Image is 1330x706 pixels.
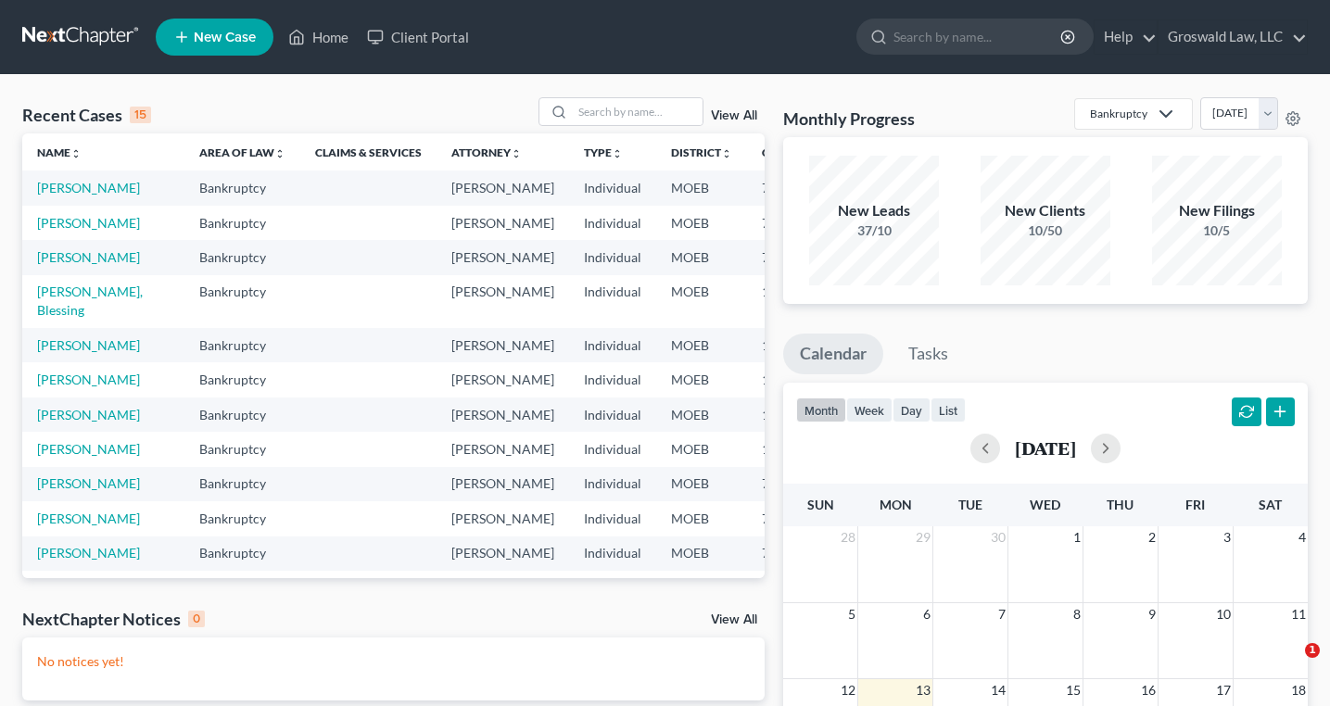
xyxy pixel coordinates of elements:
[809,221,939,240] div: 37/10
[783,334,883,374] a: Calendar
[184,397,300,432] td: Bankruptcy
[747,240,840,274] td: 7
[671,145,732,159] a: Districtunfold_more
[37,441,140,457] a: [PERSON_NAME]
[747,275,840,328] td: 13
[914,526,932,548] span: 29
[783,107,915,130] h3: Monthly Progress
[37,337,140,353] a: [PERSON_NAME]
[37,652,750,671] p: No notices yet!
[1289,679,1308,701] span: 18
[880,497,912,512] span: Mon
[656,240,747,274] td: MOEB
[1214,679,1233,701] span: 17
[70,148,82,159] i: unfold_more
[569,170,656,205] td: Individual
[762,145,825,159] a: Chapterunfold_more
[184,501,300,536] td: Bankruptcy
[22,104,151,126] div: Recent Cases
[1297,526,1308,548] span: 4
[37,372,140,387] a: [PERSON_NAME]
[711,109,757,122] a: View All
[893,19,1063,54] input: Search by name...
[893,397,931,422] button: day
[188,611,205,627] div: 0
[1146,526,1158,548] span: 2
[656,467,747,501] td: MOEB
[437,275,569,328] td: [PERSON_NAME]
[451,145,522,159] a: Attorneyunfold_more
[1030,497,1060,512] span: Wed
[194,31,256,44] span: New Case
[437,467,569,501] td: [PERSON_NAME]
[437,170,569,205] td: [PERSON_NAME]
[300,133,437,170] th: Claims & Services
[437,571,569,624] td: [PERSON_NAME]
[656,432,747,466] td: MOEB
[184,275,300,328] td: Bankruptcy
[37,180,140,195] a: [PERSON_NAME]
[914,679,932,701] span: 13
[37,145,82,159] a: Nameunfold_more
[656,328,747,362] td: MOEB
[437,536,569,571] td: [PERSON_NAME]
[747,501,840,536] td: 7
[569,501,656,536] td: Individual
[796,397,846,422] button: month
[1289,603,1308,625] span: 11
[656,275,747,328] td: MOEB
[184,536,300,571] td: Bankruptcy
[892,334,965,374] a: Tasks
[437,501,569,536] td: [PERSON_NAME]
[807,497,834,512] span: Sun
[37,249,140,265] a: [PERSON_NAME]
[569,467,656,501] td: Individual
[846,603,857,625] span: 5
[921,603,932,625] span: 6
[839,526,857,548] span: 28
[279,20,358,54] a: Home
[511,148,522,159] i: unfold_more
[184,571,300,624] td: Bankruptcy
[569,328,656,362] td: Individual
[747,467,840,501] td: 7
[184,206,300,240] td: Bankruptcy
[437,432,569,466] td: [PERSON_NAME]
[199,145,285,159] a: Area of Lawunfold_more
[931,397,966,422] button: list
[1107,497,1134,512] span: Thu
[747,536,840,571] td: 7
[846,397,893,422] button: week
[1015,438,1076,458] h2: [DATE]
[989,679,1007,701] span: 14
[809,200,939,221] div: New Leads
[569,397,656,432] td: Individual
[569,240,656,274] td: Individual
[569,571,656,624] td: Individual
[37,475,140,491] a: [PERSON_NAME]
[989,526,1007,548] span: 30
[656,536,747,571] td: MOEB
[656,362,747,397] td: MOEB
[1222,526,1233,548] span: 3
[747,362,840,397] td: 13
[656,571,747,624] td: MOEB
[569,432,656,466] td: Individual
[1095,20,1157,54] a: Help
[437,328,569,362] td: [PERSON_NAME]
[1214,603,1233,625] span: 10
[721,148,732,159] i: unfold_more
[1152,221,1282,240] div: 10/5
[958,497,982,512] span: Tue
[22,608,205,630] div: NextChapter Notices
[569,536,656,571] td: Individual
[1152,200,1282,221] div: New Filings
[711,613,757,626] a: View All
[747,170,840,205] td: 7
[747,571,840,624] td: 13
[1267,643,1311,687] iframe: Intercom live chat
[656,170,747,205] td: MOEB
[569,275,656,328] td: Individual
[274,148,285,159] i: unfold_more
[747,328,840,362] td: 13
